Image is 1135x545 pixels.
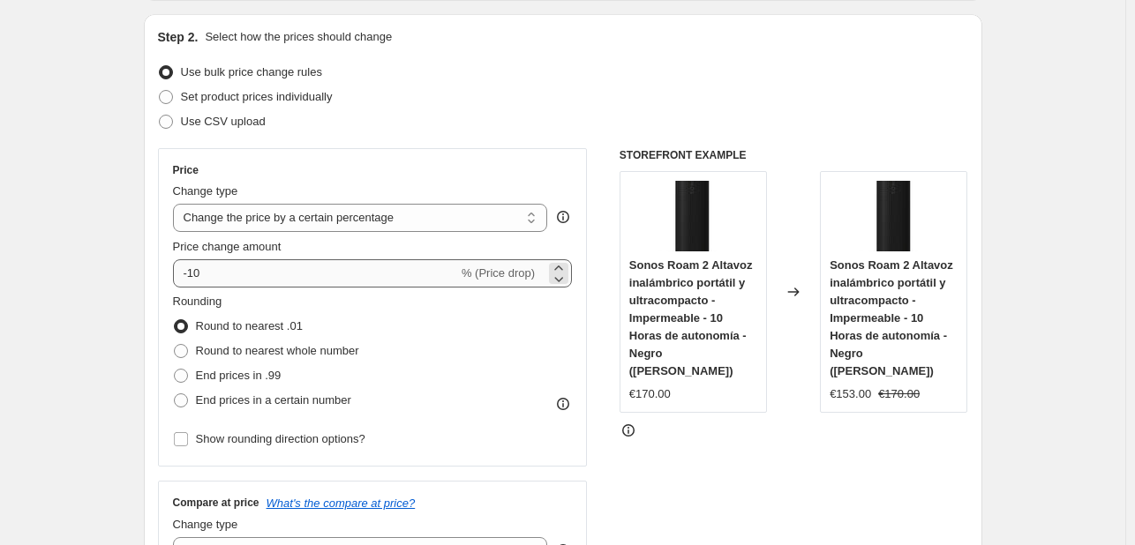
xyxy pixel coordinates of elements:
[658,181,728,251] img: 61VnNvzHRxL._AC_SL1500_80x.jpg
[629,385,671,403] div: €170.00
[173,518,238,531] span: Change type
[158,28,199,46] h2: Step 2.
[196,432,365,445] span: Show rounding direction options?
[878,385,920,403] strike: €170.00
[181,115,266,128] span: Use CSV upload
[196,319,303,332] span: Round to nearest .01
[173,295,222,308] span: Rounding
[462,266,535,280] span: % (Price drop)
[205,28,392,46] p: Select how the prices should change
[173,496,259,510] h3: Compare at price
[267,496,416,510] button: What's the compare at price?
[196,344,359,357] span: Round to nearest whole number
[620,148,968,162] h6: STOREFRONT EXAMPLE
[181,65,322,78] span: Use bulk price change rules
[173,184,238,198] span: Change type
[196,369,282,382] span: End prices in .99
[859,181,929,251] img: 61VnNvzHRxL._AC_SL1500_80x.jpg
[173,240,282,253] span: Price change amount
[830,258,953,377] span: Sonos Roam 2 Altavoz inalámbrico portátil y ultracompacto - Impermeable - 10 Horas de autonomía -...
[196,393,351,407] span: End prices in a certain number
[173,259,458,287] input: -15
[181,90,333,103] span: Set product prices individually
[173,163,199,177] h3: Price
[554,208,572,226] div: help
[830,385,871,403] div: €153.00
[629,258,753,377] span: Sonos Roam 2 Altavoz inalámbrico portátil y ultracompacto - Impermeable - 10 Horas de autonomía -...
